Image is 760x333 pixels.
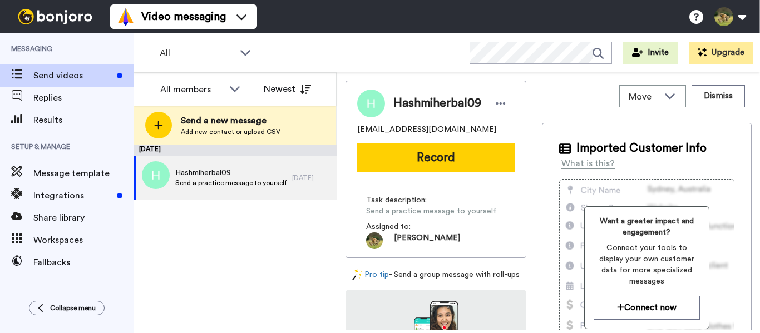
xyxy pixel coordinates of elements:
[181,114,280,127] span: Send a new message
[594,216,700,238] span: Want a greater impact and engagement?
[33,91,134,105] span: Replies
[33,256,134,269] span: Fallbacks
[292,173,331,182] div: [DATE]
[689,42,753,64] button: Upgrade
[160,47,234,60] span: All
[357,143,515,172] button: Record
[561,157,615,170] div: What is this?
[366,232,383,249] img: ACg8ocJvcS6TeR2oDb-cqKm0CAGbpErLhA4kWwLBiJrU7FX7GqE=s96-c
[33,69,112,82] span: Send videos
[175,178,287,187] span: Send a practice message to yourself
[366,221,444,232] span: Assigned to:
[50,304,96,312] span: Collapse menu
[357,124,496,135] span: [EMAIL_ADDRESS][DOMAIN_NAME]
[33,113,134,127] span: Results
[13,9,97,24] img: bj-logo-header-white.svg
[33,233,134,247] span: Workspaces
[29,301,105,315] button: Collapse menu
[255,78,319,100] button: Newest
[33,211,134,225] span: Share library
[160,83,224,96] div: All members
[117,8,135,26] img: vm-color.svg
[394,232,460,249] span: [PERSON_NAME]
[393,95,481,112] span: Hashmiherbal09
[175,167,287,178] span: Hashmiherbal09
[366,206,496,217] span: Send a practice message to yourself
[142,161,170,189] img: h.png
[623,42,678,64] button: Invite
[594,296,700,320] button: Connect now
[141,9,226,24] span: Video messaging
[181,127,280,136] span: Add new contact or upload CSV
[576,140,707,157] span: Imported Customer Info
[594,242,700,287] span: Connect your tools to display your own customer data for more specialized messages
[33,189,112,202] span: Integrations
[352,269,362,281] img: magic-wand.svg
[366,195,444,206] span: Task description :
[134,145,337,156] div: [DATE]
[33,167,134,180] span: Message template
[346,269,526,281] div: - Send a group message with roll-ups
[352,269,389,281] a: Pro tip
[357,90,385,117] img: Image of Hashmiherbal09
[692,85,745,107] button: Dismiss
[629,90,659,103] span: Move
